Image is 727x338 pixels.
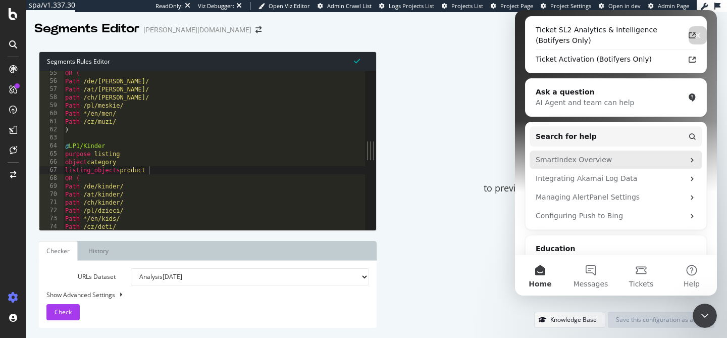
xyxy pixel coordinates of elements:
label: URLs Dataset [39,268,123,285]
div: ReadOnly: [155,2,183,10]
div: Viz Debugger: [198,2,234,10]
a: Knowledge Base [534,315,605,324]
span: Projects List [451,2,483,10]
span: Click on to preview rule definition result [484,169,617,195]
span: Check [55,308,72,316]
div: 62 [39,126,64,134]
a: Projects List [442,2,483,10]
span: Open Viz Editor [269,2,310,10]
div: 61 [39,118,64,126]
div: 64 [39,142,64,150]
a: Logs Projects List [379,2,434,10]
div: 58 [39,93,64,102]
a: History [80,241,117,261]
a: Open Viz Editor [258,2,310,10]
div: 74 [39,223,64,231]
span: Admin Crawl List [327,2,372,10]
a: Project Page [491,2,533,10]
span: Project Page [500,2,533,10]
div: Segments Rules Editor [39,52,376,71]
div: arrow-right-arrow-left [255,26,262,33]
span: Logs Projects List [389,2,434,10]
a: Admin Crawl List [318,2,372,10]
a: Project Settings [541,2,591,10]
button: Check [46,304,80,320]
span: Project Settings [550,2,591,10]
div: Segments Editor [34,20,139,37]
a: Open in dev [599,2,641,10]
span: Admin Page [658,2,689,10]
div: Show Advanced Settings [39,291,361,299]
button: Knowledge Base [534,312,605,328]
div: 57 [39,85,64,93]
div: 69 [39,182,64,190]
div: 65 [39,150,64,158]
span: Open in dev [608,2,641,10]
div: 56 [39,77,64,85]
a: Checker [39,241,78,261]
div: 72 [39,207,64,215]
div: 71 [39,199,64,207]
div: 55 [39,69,64,77]
div: 67 [39,166,64,174]
iframe: Intercom live chat [693,304,717,328]
iframe: Intercom live chat [515,10,717,296]
button: Save this configuration as active [608,312,714,328]
a: Admin Page [648,2,689,10]
div: 73 [39,215,64,223]
div: 63 [39,134,64,142]
div: 59 [39,102,64,110]
div: [PERSON_NAME][DOMAIN_NAME] [143,25,251,35]
div: 66 [39,158,64,166]
div: Save this configuration as active [616,315,706,324]
div: 60 [39,110,64,118]
div: Knowledge Base [550,315,597,324]
div: 70 [39,190,64,199]
div: 68 [39,174,64,182]
span: Syntax is valid [354,56,360,66]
